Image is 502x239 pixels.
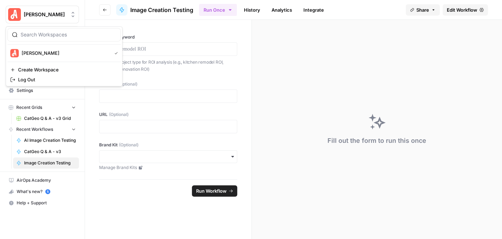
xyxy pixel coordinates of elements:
[130,6,193,14] span: Image Creation Testing
[443,4,488,16] a: Edit Workflow
[13,157,79,169] a: Image Creation Testing
[6,124,79,135] button: Recent Workflows
[17,200,76,206] span: Help + Support
[13,146,79,157] a: CatGeo Q & A - v3
[6,186,79,197] div: What's new?
[196,187,227,194] span: Run Workflow
[116,4,193,16] a: Image Creation Testing
[24,148,76,155] span: CatGeo Q & A - v3
[267,4,296,16] a: Analytics
[99,34,237,40] label: Primary Keyword
[240,4,264,16] a: History
[17,177,76,183] span: AirOps Academy
[192,185,237,197] button: Run Workflow
[24,11,67,18] span: [PERSON_NAME]
[119,142,138,148] span: (Optional)
[6,197,79,209] button: Help + Support
[7,75,121,84] a: Log Out
[99,81,237,87] label: HA Task
[6,85,79,96] a: Settings
[16,126,53,133] span: Recent Workflows
[24,115,76,122] span: CatGeo Q & A - v3 Grid
[6,26,122,86] div: Workspace: Angi
[13,135,79,146] a: AI Image Creation Testing
[99,59,237,72] p: Enter the project type for ROI analysis (e.g., kitchen remodel ROI, bathroom renovation ROI)
[18,66,115,73] span: Create Workspace
[10,49,19,57] img: Angi Logo
[6,6,79,23] button: Workspace: Angi
[24,160,76,166] span: Image Creation Testing
[18,76,115,83] span: Log Out
[17,87,76,94] span: Settings
[45,189,50,194] a: 5
[6,175,79,186] a: AirOps Academy
[118,81,137,87] span: (Optional)
[327,136,426,146] div: Fill out the form to run this once
[7,65,121,75] a: Create Workspace
[109,111,129,118] span: (Optional)
[199,4,237,16] button: Run Once
[21,31,116,38] input: Search Workspaces
[299,4,328,16] a: Integrate
[22,49,109,57] span: [PERSON_NAME]
[6,186,79,197] button: What's new? 5
[6,102,79,113] button: Recent Grids
[416,6,429,13] span: Share
[8,8,21,21] img: Angi Logo
[16,104,42,111] span: Recent Grids
[47,190,49,193] text: 5
[99,142,237,148] label: Brand Kit
[13,113,79,124] a: CatGeo Q & A - v3 Grid
[447,6,477,13] span: Edit Workflow
[99,111,237,118] label: URL
[406,4,440,16] button: Share
[24,137,76,144] span: AI Image Creation Testing
[99,164,237,171] a: Manage Brand Kits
